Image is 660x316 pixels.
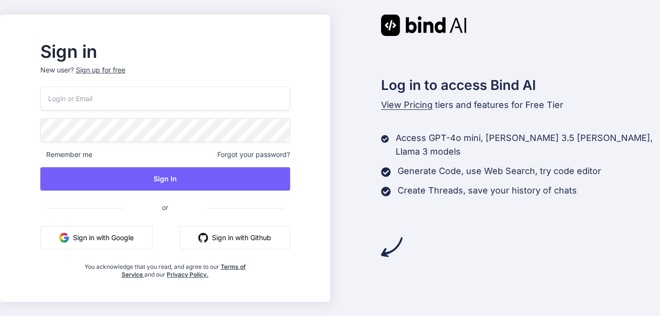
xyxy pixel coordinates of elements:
[381,100,433,110] span: View Pricing
[167,271,208,278] a: Privacy Policy.
[381,75,660,95] h2: Log in to access Bind AI
[40,65,290,87] p: New user?
[398,184,577,197] p: Create Threads, save your history of chats
[82,257,248,279] div: You acknowledge that you read, and agree to our and our
[40,87,290,110] input: Login or Email
[381,98,660,112] p: tiers and features for Free Tier
[381,236,402,258] img: arrow
[123,195,207,219] span: or
[398,164,601,178] p: Generate Code, use Web Search, try code editor
[76,65,125,75] div: Sign up for free
[59,233,69,243] img: google
[40,167,290,191] button: Sign In
[198,233,208,243] img: github
[179,226,290,249] button: Sign in with Github
[396,131,660,158] p: Access GPT-4o mini, [PERSON_NAME] 3.5 [PERSON_NAME], Llama 3 models
[40,150,92,159] span: Remember me
[122,263,246,278] a: Terms of Service
[381,15,467,36] img: Bind AI logo
[40,226,153,249] button: Sign in with Google
[40,44,290,59] h2: Sign in
[217,150,290,159] span: Forgot your password?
